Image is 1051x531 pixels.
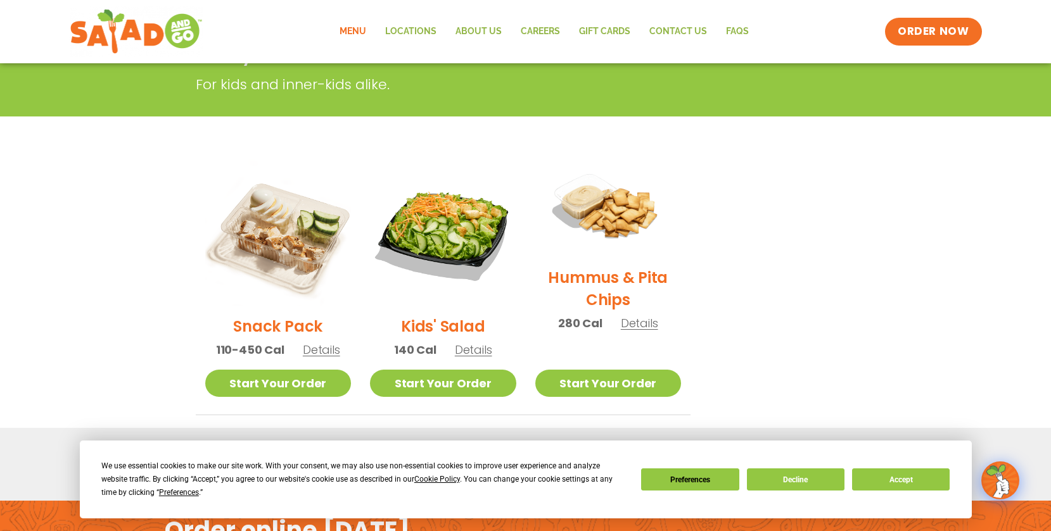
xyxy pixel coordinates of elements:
[159,488,199,497] span: Preferences
[641,468,739,490] button: Preferences
[233,315,322,337] h2: Snack Pack
[570,17,640,46] a: GIFT CARDS
[898,24,969,39] span: ORDER NOW
[330,17,376,46] a: Menu
[558,315,602,332] span: 280 Cal
[983,463,1018,498] img: wpChatIcon
[401,315,485,337] h2: Kids' Salad
[216,341,284,358] span: 110-450 Cal
[535,159,682,257] img: Product photo for Hummus & Pita Chips
[330,17,758,46] nav: Menu
[717,17,758,46] a: FAQs
[370,159,516,306] img: Product photo for Kids’ Salad
[414,475,460,484] span: Cookie Policy
[394,341,436,358] span: 140 Cal
[640,17,717,46] a: Contact Us
[205,159,352,306] img: Product photo for Snack Pack
[376,17,446,46] a: Locations
[370,370,516,397] a: Start Your Order
[303,342,340,358] span: Details
[446,17,511,46] a: About Us
[196,74,760,95] p: For kids and inner-kids alike.
[196,440,856,462] h2: Get a printable menu:
[455,342,492,358] span: Details
[205,370,352,397] a: Start Your Order
[852,468,950,490] button: Accept
[535,266,682,311] h2: Hummus & Pita Chips
[511,17,570,46] a: Careers
[885,18,981,46] a: ORDER NOW
[70,6,203,57] img: new-SAG-logo-768×292
[535,370,682,397] a: Start Your Order
[621,315,658,331] span: Details
[80,440,972,518] div: Cookie Consent Prompt
[747,468,844,490] button: Decline
[101,459,626,499] div: We use essential cookies to make our site work. With your consent, we may also use non-essential ...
